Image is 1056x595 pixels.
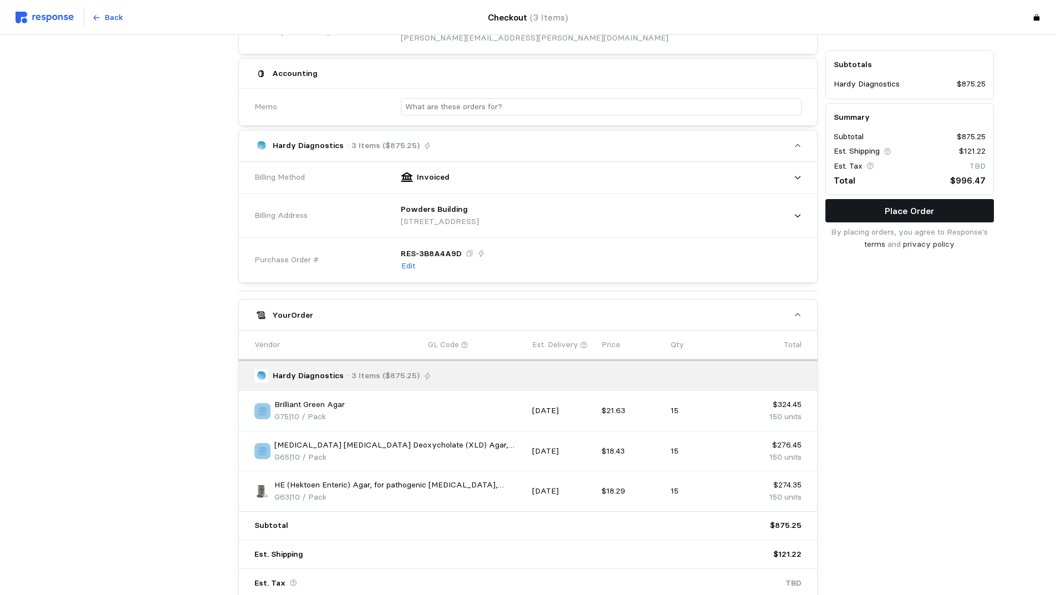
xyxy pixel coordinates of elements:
p: Powders Building [401,204,468,216]
p: $875.25 [770,520,802,532]
p: 15 [671,405,732,417]
span: G63 [274,492,289,502]
p: Total [784,339,802,351]
span: Billing Address [254,210,308,222]
p: 150 units [740,491,802,504]
input: What are these orders for? [405,99,797,115]
p: · 3 Items ($875.25) [348,370,420,382]
p: [DATE] [532,445,594,457]
p: $21.63 [601,405,663,417]
p: 15 [671,485,732,497]
p: $324.45 [740,399,802,411]
button: Hardy Diagnostics· 3 Items ($875.25) [239,130,817,161]
p: Hardy Diagnostics [273,140,344,152]
span: Purchase Order # [254,254,319,266]
p: · 3 Items ($875.25) [348,140,420,152]
p: $121.22 [773,548,802,561]
p: Est. Shipping [254,548,303,561]
p: $996.47 [950,174,986,187]
p: Qty [671,339,684,351]
p: RES-3B8A4A9D [401,248,462,260]
div: Hardy Diagnostics· 3 Items ($875.25) [239,162,817,283]
span: G75 [274,411,289,421]
p: Est. Delivery [532,339,578,351]
p: $276.45 [740,439,802,451]
h5: Summary [834,111,986,123]
button: YourOrder [239,299,817,330]
p: [MEDICAL_DATA] [MEDICAL_DATA] Deoxycholate (XLD) Agar, USP [274,439,524,451]
p: Invoiced [417,171,450,184]
p: Est. Shipping [834,146,880,158]
p: 150 units [740,411,802,423]
p: $121.22 [959,146,986,158]
p: Brilliant Green Agar [274,399,345,411]
p: Vendor [254,339,280,351]
button: Place Order [825,199,994,222]
img: g63_1.jpg [254,483,271,499]
p: [DATE] [532,485,594,497]
p: [PERSON_NAME][EMAIL_ADDRESS][PERSON_NAME][DOMAIN_NAME] [401,32,669,44]
p: Subtotal [834,131,864,143]
p: By placing orders, you agree to Response's and [825,226,994,250]
p: Est. Tax [254,577,285,589]
h5: Accounting [272,68,318,79]
p: Subtotal [254,520,288,532]
p: $274.35 [740,479,802,491]
p: Est. Tax [834,160,863,172]
p: Back [105,12,123,24]
button: Back [86,7,129,28]
p: [STREET_ADDRESS] [401,216,479,228]
img: g65_1.jpg [254,443,271,459]
span: | 10 / Pack [289,411,326,421]
p: Edit [401,260,415,272]
p: 15 [671,445,732,457]
button: Edit [401,260,416,273]
p: TBD [970,160,986,172]
span: Billing Method [254,171,305,184]
p: TBD [785,577,802,589]
a: terms [864,239,885,249]
span: G65 [274,452,289,462]
h5: Your Order [272,309,313,321]
p: HE (Hektoen Enteric) Agar, for pathogenic [MEDICAL_DATA], 100mm plate [274,479,524,491]
img: svg%3e [16,12,74,23]
span: Memo [254,101,277,113]
h5: Subtotals [834,59,986,70]
h4: Checkout [488,11,568,24]
p: Price [601,339,620,351]
a: privacy policy [903,239,955,249]
p: $875.25 [957,131,986,143]
p: Hardy Diagnostics [834,79,900,91]
p: $18.29 [601,485,663,497]
img: g75_1.jpg [254,403,271,419]
p: GL Code [428,339,459,351]
span: | 10 / Pack [289,452,327,462]
p: $18.43 [601,445,663,457]
p: Place Order [885,204,934,218]
p: [DATE] [532,405,594,417]
p: Hardy Diagnostics [273,370,344,382]
span: | 10 / Pack [289,492,327,502]
span: (3 Items) [530,12,568,23]
p: $875.25 [957,79,986,91]
p: Total [834,174,855,187]
p: 150 units [740,451,802,464]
